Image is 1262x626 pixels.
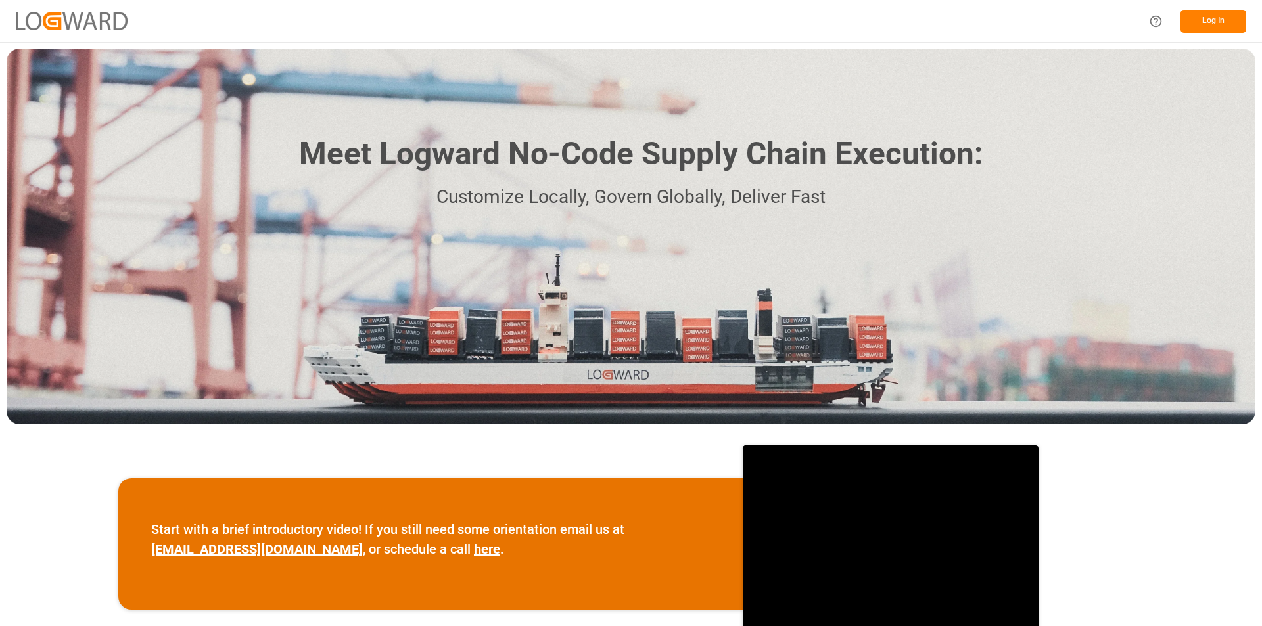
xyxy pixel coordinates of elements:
[151,541,363,557] a: [EMAIL_ADDRESS][DOMAIN_NAME]
[1141,7,1171,36] button: Help Center
[1180,10,1246,33] button: Log In
[16,12,128,30] img: Logward_new_orange.png
[299,131,983,177] h1: Meet Logward No-Code Supply Chain Execution:
[474,541,500,557] a: here
[279,183,983,212] p: Customize Locally, Govern Globally, Deliver Fast
[151,520,710,559] p: Start with a brief introductory video! If you still need some orientation email us at , or schedu...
